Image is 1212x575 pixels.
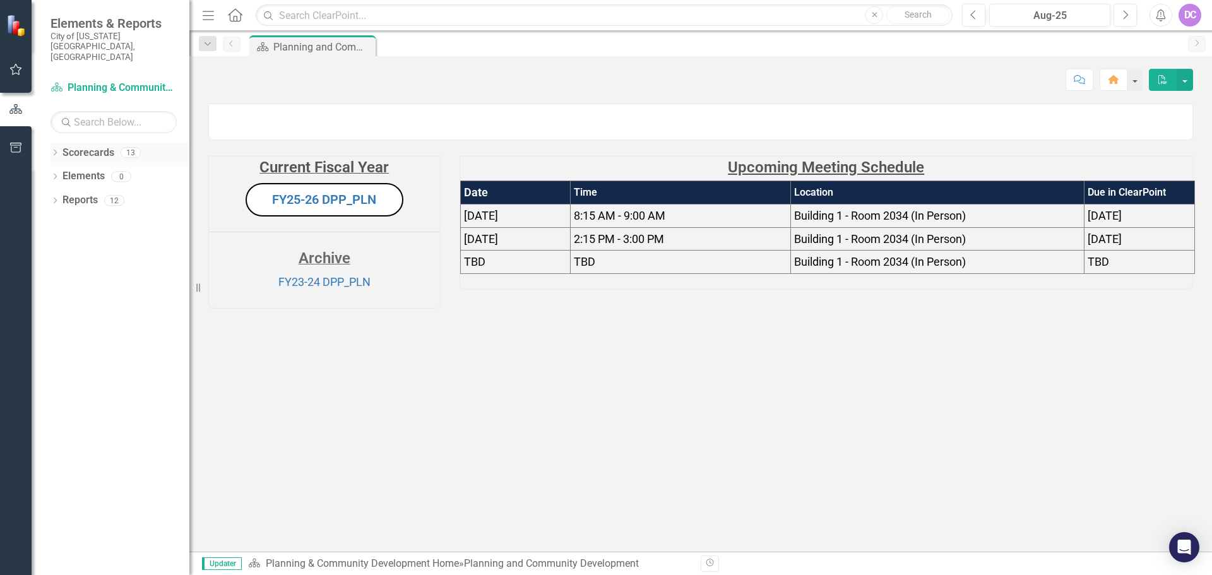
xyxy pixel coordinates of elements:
strong: Location [794,186,833,198]
div: » [248,557,691,571]
div: Aug-25 [994,8,1106,23]
button: Search [886,6,949,24]
a: Scorecards [62,146,114,160]
span: 2:15 PM - 3:00 PM [574,232,664,246]
a: Reports [62,193,98,208]
span: Search [905,9,932,20]
button: DC [1179,4,1201,27]
span: [DATE] [1088,209,1122,222]
span: [DATE] [464,209,498,222]
span: TBD [1088,255,1109,268]
div: 13 [121,147,141,158]
div: Planning and Community Development [464,557,639,569]
strong: Time [574,186,597,198]
img: ClearPoint Strategy [6,15,28,37]
span: 8:15 AM - 9:00 AM [574,209,665,222]
a: Elements [62,169,105,184]
div: 0 [111,171,131,182]
strong: Archive [299,249,350,267]
strong: Date [464,186,488,199]
button: FY25-26 DPP_PLN [246,183,403,216]
strong: Current Fiscal Year [259,158,389,176]
a: FY25-26 DPP_PLN [272,192,376,207]
button: Aug-25 [989,4,1110,27]
div: 12 [104,195,124,206]
strong: Upcoming Meeting Schedule [728,158,924,176]
span: Elements & Reports [50,16,177,31]
span: Building 1 - Room 2034 (In Person) [794,255,966,268]
span: TBD [574,255,595,268]
span: [DATE] [464,232,498,246]
input: Search Below... [50,111,177,133]
small: City of [US_STATE][GEOGRAPHIC_DATA], [GEOGRAPHIC_DATA] [50,31,177,62]
div: Planning and Community Development [273,39,372,55]
span: TBD [464,255,485,268]
span: Building 1 - Room 2034 (In Person) [794,232,966,246]
a: FY23-24 DPP_PLN [278,275,371,288]
a: Planning & Community Development Home [50,81,177,95]
span: [DATE] [1088,232,1122,246]
input: Search ClearPoint... [256,4,953,27]
span: Updater [202,557,242,570]
a: Planning & Community Development Home [266,557,459,569]
div: Open Intercom Messenger [1169,532,1199,562]
span: Building 1 - Room 2034 (In Person) [794,209,966,222]
strong: Due in ClearPoint [1088,186,1166,198]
